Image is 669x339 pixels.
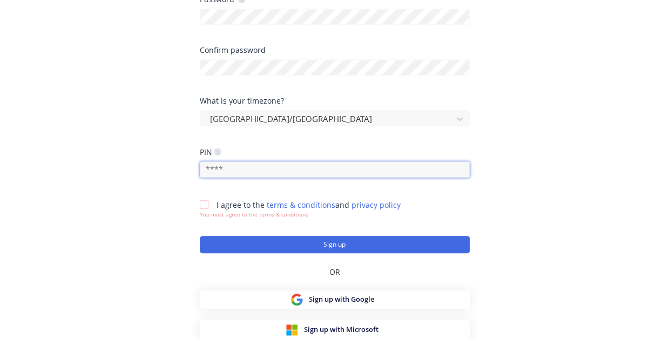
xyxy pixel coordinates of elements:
[309,294,374,304] span: Sign up with Google
[267,200,335,210] a: terms & conditions
[304,324,379,335] span: Sign up with Microsoft
[200,97,470,105] div: What is your timezone?
[200,290,470,309] button: Sign up with Google
[200,46,470,54] div: Confirm password
[217,200,401,210] span: I agree to the and
[352,200,401,210] a: privacy policy
[200,236,470,253] button: Sign up
[200,211,401,219] div: You must agree to the terms & conditions
[200,253,470,290] div: OR
[200,147,221,157] div: PIN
